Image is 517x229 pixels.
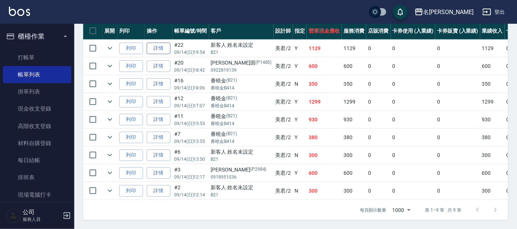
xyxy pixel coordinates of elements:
[119,78,143,90] button: 列印
[174,67,207,73] p: 09/14 (日) 18:42
[104,60,116,72] button: expand row
[366,164,391,182] td: 0
[307,111,342,128] td: 930
[342,182,366,200] td: 300
[274,164,293,182] td: 美君 /2
[3,66,71,83] a: 帳單列表
[366,22,391,40] th: 店販消費
[3,118,71,135] a: 高階收支登錄
[391,40,436,57] td: 0
[147,185,170,197] a: 詳情
[104,150,116,161] button: expand row
[393,4,408,19] button: save
[480,111,505,128] td: 930
[480,22,505,40] th: 業績收入
[211,77,272,85] div: 番曉金
[366,58,391,75] td: 0
[391,58,436,75] td: 0
[3,186,71,203] a: 現場電腦打卡
[104,185,116,196] button: expand row
[23,209,61,216] h5: 公司
[3,100,71,117] a: 現金收支登錄
[391,22,436,40] th: 卡券使用 (入業績)
[435,147,480,164] td: 0
[366,182,391,200] td: 0
[307,164,342,182] td: 600
[391,111,436,128] td: 0
[3,152,71,169] a: 每日結帳
[435,182,480,200] td: 0
[117,22,145,40] th: 列印
[211,85,272,91] p: 番曉金B414
[211,67,272,73] p: 0922819139
[480,40,505,57] td: 1129
[435,93,480,111] td: 0
[6,208,21,223] img: Person
[211,138,272,145] p: 番曉金B414
[480,147,505,164] td: 300
[119,114,143,125] button: 列印
[390,200,413,220] div: 1000
[172,75,209,93] td: #16
[274,58,293,75] td: 美君 /2
[342,22,366,40] th: 服務消費
[391,129,436,146] td: 0
[250,166,267,174] p: (P2984)
[342,164,366,182] td: 600
[293,129,307,146] td: Y
[435,164,480,182] td: 0
[307,93,342,111] td: 1299
[293,93,307,111] td: Y
[211,112,272,120] div: 番曉金
[342,58,366,75] td: 600
[227,77,237,85] p: (B21)
[172,111,209,128] td: #11
[211,59,272,67] div: [PERSON_NAME]因
[366,75,391,93] td: 0
[227,130,237,138] p: (B21)
[3,169,71,186] a: 排班表
[172,93,209,111] td: #12
[366,40,391,57] td: 0
[9,7,30,16] img: Logo
[293,22,307,40] th: 指定
[119,150,143,161] button: 列印
[293,40,307,57] td: Y
[360,207,387,213] p: 每頁顯示數量
[172,58,209,75] td: #20
[256,59,272,67] p: (P1485)
[172,164,209,182] td: #3
[3,49,71,66] a: 打帳單
[366,129,391,146] td: 0
[147,96,170,108] a: 詳情
[293,164,307,182] td: Y
[342,93,366,111] td: 1299
[293,147,307,164] td: N
[147,150,170,161] a: 詳情
[119,60,143,72] button: 列印
[274,22,293,40] th: 設計師
[174,192,207,198] p: 09/14 (日) 12:14
[3,83,71,100] a: 掛單列表
[211,102,272,109] p: 番曉金B414
[435,129,480,146] td: 0
[211,174,272,180] p: 0918951036
[480,58,505,75] td: 600
[307,22,342,40] th: 營業現金應收
[435,75,480,93] td: 0
[480,164,505,182] td: 600
[342,40,366,57] td: 1129
[103,22,117,40] th: 展開
[307,75,342,93] td: 350
[104,43,116,54] button: expand row
[211,130,272,138] div: 番曉金
[119,185,143,197] button: 列印
[211,95,272,102] div: 番曉金
[3,135,71,152] a: 材料自購登錄
[293,182,307,200] td: N
[104,114,116,125] button: expand row
[211,166,272,174] div: [PERSON_NAME]
[274,40,293,57] td: 美君 /2
[480,93,505,111] td: 1299
[366,147,391,164] td: 0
